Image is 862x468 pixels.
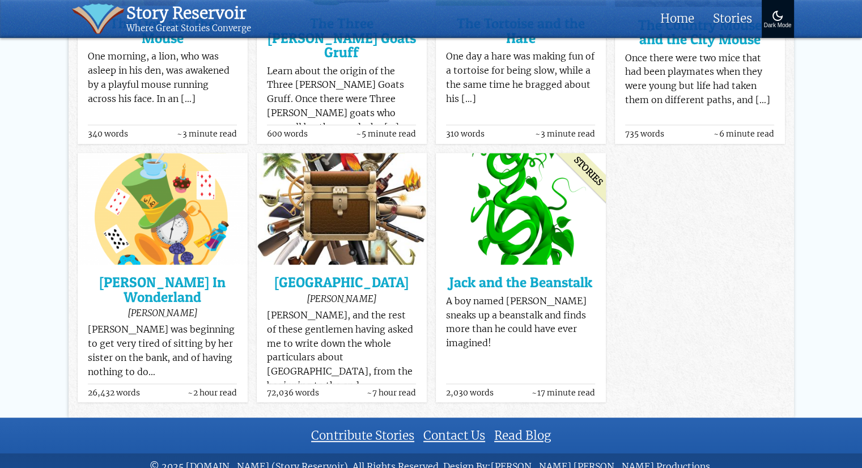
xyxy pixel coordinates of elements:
[88,50,237,106] p: One morning, a lion, who was asleep in his den, was awakened by a playful mouse running across hi...
[532,389,595,397] span: ~17 minute read
[267,389,319,397] span: 72,036 words
[764,23,792,29] div: Dark Mode
[126,3,251,23] div: Story Reservoir
[188,389,237,397] span: ~2 hour read
[177,130,237,138] span: ~3 minute read
[307,423,419,448] a: Contribute Stories
[436,153,606,265] img: Jack and the Beanstalk
[625,130,664,138] span: 735 words
[356,130,416,138] span: ~5 minute read
[257,153,427,265] img: Treasure Island
[446,389,494,397] span: 2,030 words
[78,153,248,265] img: Alice In Wonderland
[88,389,140,397] span: 26,432 words
[267,65,416,135] p: Learn about the origin of the Three [PERSON_NAME] Goats Gruff. Once there were Three [PERSON_NAME...
[446,50,595,106] p: One day a hare was making fun of a tortoise for being slow, while a the same time he bragged abou...
[267,275,416,290] a: [GEOGRAPHIC_DATA]
[88,130,128,138] span: 340 words
[72,3,125,34] img: icon of book with waver spilling out.
[446,275,595,290] a: Jack and the Beanstalk
[126,23,251,34] div: Where Great Stories Converge
[88,323,237,379] p: [PERSON_NAME] was beginning to get very tired of sitting by her sister on the bank, and of having...
[446,295,595,351] p: A boy named [PERSON_NAME] sneaks up a beanstalk and finds more than he could have ever imagined!
[419,423,490,448] a: Contact Us
[267,16,416,59] a: The Three [PERSON_NAME] Goats Gruff
[88,275,237,304] a: [PERSON_NAME] In Wonderland
[267,309,416,393] p: [PERSON_NAME], and the rest of these gentlemen having asked me to write down the whole particular...
[535,130,595,138] span: ~3 minute read
[367,389,416,397] span: ~7 hour read
[490,423,555,448] a: Read Blog
[88,307,237,318] div: [PERSON_NAME]
[267,130,308,138] span: 600 words
[714,130,774,138] span: ~6 minute read
[446,130,485,138] span: 310 words
[267,293,416,304] div: [PERSON_NAME]
[771,9,784,23] img: Turn On Dark Mode
[625,52,774,108] p: Once there were two mice that had been playmates when they were young but life had taken them on ...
